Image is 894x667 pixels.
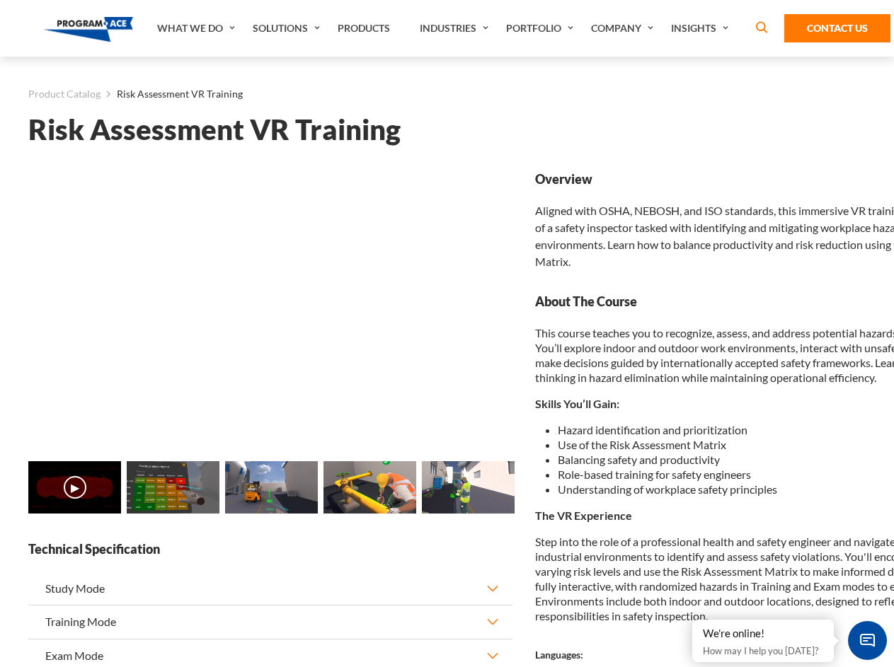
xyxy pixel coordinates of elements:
[225,461,318,514] img: Risk Assessment VR Training - Preview 2
[28,170,512,443] iframe: Risk Assessment VR Training - Video 0
[323,461,416,514] img: Risk Assessment VR Training - Preview 3
[64,476,86,499] button: ▶
[848,621,887,660] span: Chat Widget
[28,605,512,638] button: Training Mode
[703,627,823,641] div: We're online!
[127,461,219,514] img: Risk Assessment VR Training - Preview 1
[101,85,243,103] li: Risk Assessment VR Training
[44,17,134,42] img: Program-Ace
[28,461,121,514] img: Risk Assessment VR Training - Video 0
[28,85,101,103] a: Product Catalog
[28,540,512,558] strong: Technical Specification
[422,461,515,514] img: Risk Assessment VR Training - Preview 4
[28,572,512,605] button: Study Mode
[784,14,890,42] a: Contact Us
[703,642,823,659] p: How may I help you [DATE]?
[535,649,583,661] strong: Languages:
